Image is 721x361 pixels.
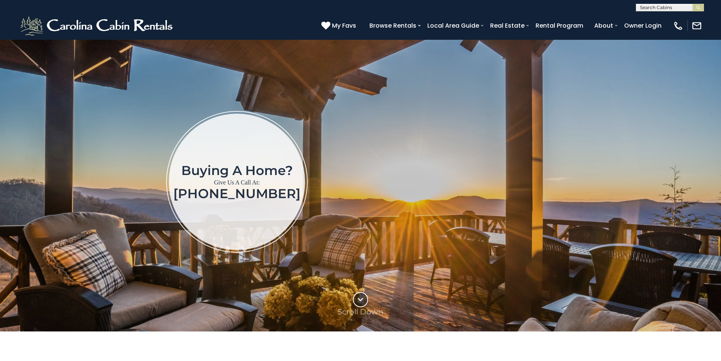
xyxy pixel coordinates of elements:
img: phone-regular-white.png [673,20,684,31]
p: Scroll Down [338,307,383,316]
img: mail-regular-white.png [691,20,702,31]
a: Browse Rentals [366,19,420,32]
span: My Favs [332,21,356,30]
a: [PHONE_NUMBER] [173,186,301,202]
a: Owner Login [620,19,665,32]
a: Local Area Guide [424,19,483,32]
a: Real Estate [486,19,528,32]
iframe: New Contact Form [430,80,677,284]
h1: Buying a home? [173,164,301,177]
img: White-1-2.png [19,14,176,37]
a: About [590,19,617,32]
a: My Favs [321,21,358,31]
a: Rental Program [532,19,587,32]
p: Give Us A Call At: [173,177,301,188]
